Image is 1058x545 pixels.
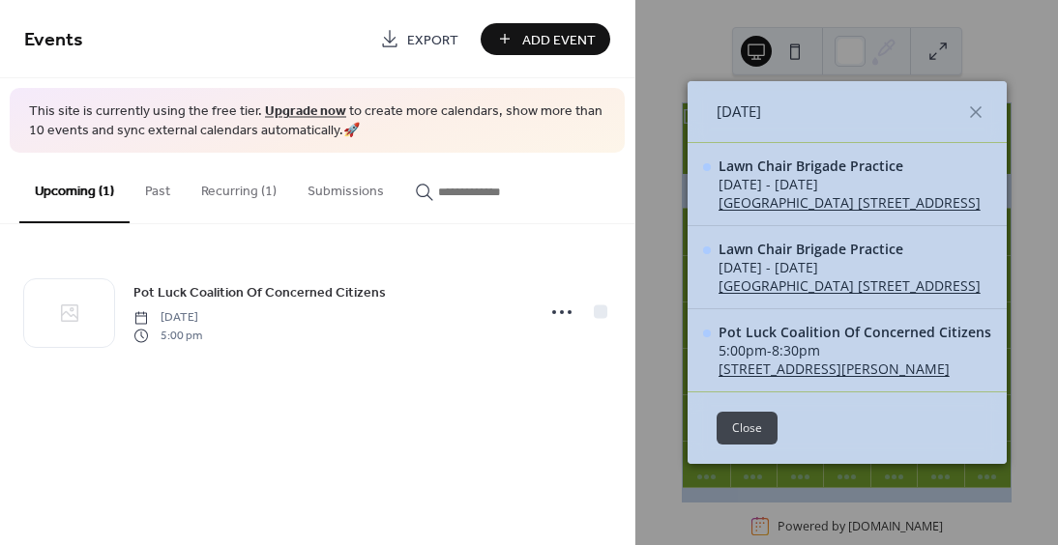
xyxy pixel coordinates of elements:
[186,153,292,221] button: Recurring (1)
[719,258,981,276] div: [DATE] - [DATE]
[767,341,772,359] span: -
[717,100,761,123] span: [DATE]
[130,153,186,221] button: Past
[265,99,346,125] a: Upgrade now
[29,102,605,140] span: This site is currently using the free tier. to create more calendars, show more than 10 events an...
[481,23,610,55] button: Add Event
[292,153,399,221] button: Submissions
[133,283,386,303] span: Pot Luck Coalition Of Concerned Citizens
[522,30,596,50] span: Add Event
[133,309,202,327] span: [DATE]
[719,276,981,295] a: [GEOGRAPHIC_DATA] [STREET_ADDRESS]
[719,341,767,359] span: 5:00pm
[19,153,130,223] button: Upcoming (1)
[366,23,473,55] a: Export
[719,240,981,258] div: Lawn Chair Brigade Practice
[719,359,991,378] a: [STREET_ADDRESS][PERSON_NAME]
[719,157,981,175] div: Lawn Chair Brigade Practice
[133,327,202,344] span: 5:00 pm
[719,175,981,193] div: [DATE] - [DATE]
[24,21,83,59] span: Events
[407,30,458,50] span: Export
[719,323,991,341] div: Pot Luck Coalition Of Concerned Citizens
[719,193,981,212] a: [GEOGRAPHIC_DATA] [STREET_ADDRESS]
[133,281,386,303] a: Pot Luck Coalition Of Concerned Citizens
[717,412,778,445] button: Close
[772,341,820,359] span: 8:30pm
